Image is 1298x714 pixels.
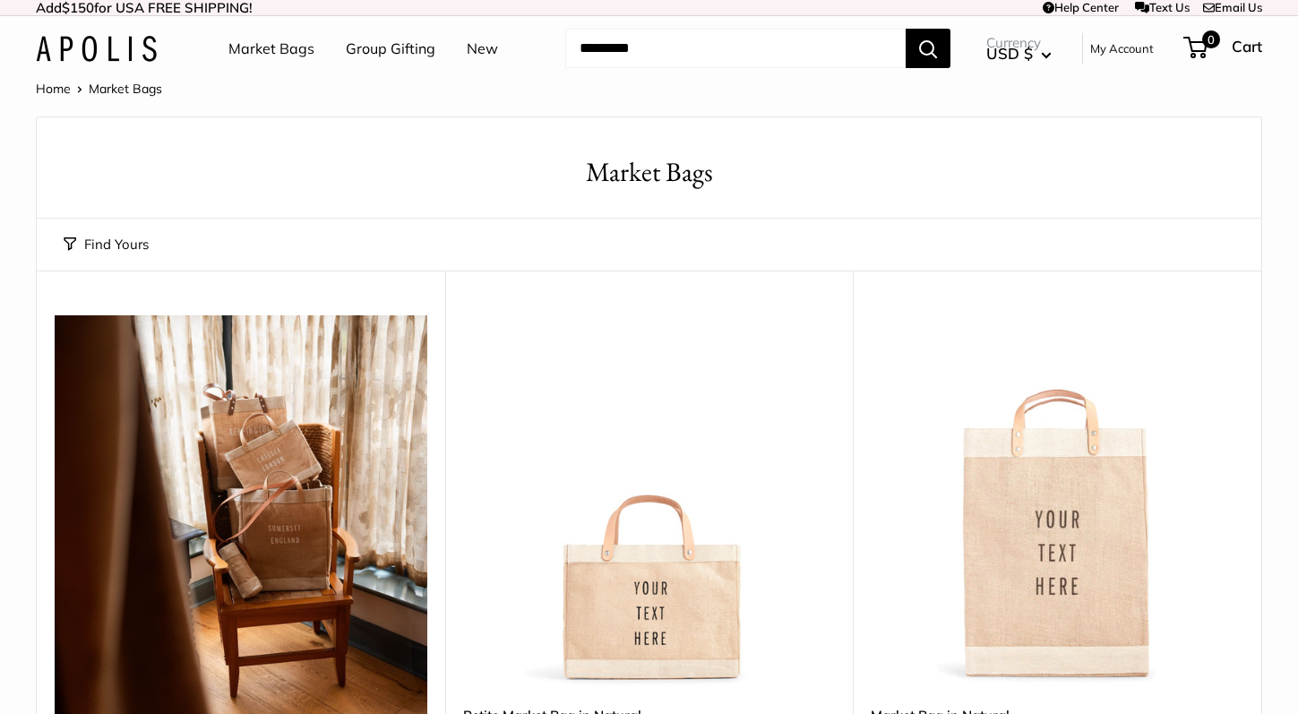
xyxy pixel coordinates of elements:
img: Market Bag in Natural [871,315,1243,688]
img: Petite Market Bag in Natural [463,315,836,688]
span: Currency [986,35,1052,50]
a: New [467,40,498,56]
a: Market Bag in NaturalMarket Bag in Natural [871,315,1243,688]
span: Cart [1232,38,1262,56]
h1: Market Bags [64,153,1234,192]
nav: Breadcrumb [36,82,162,96]
img: Apolis [36,36,157,62]
span: 0 [1202,30,1220,48]
a: 0 Cart [1185,38,1262,59]
a: Petite Market Bag in NaturalPetite Market Bag in Natural [463,315,836,688]
button: Search [906,29,950,68]
button: Find Yours [64,237,149,252]
a: Market Bags [228,40,314,56]
span: Market Bags [89,81,162,97]
input: Search... [565,29,906,68]
a: My Account [1090,42,1154,56]
button: USD $ [986,45,1052,63]
a: Home [36,81,71,97]
span: USD $ [986,44,1033,63]
a: Group Gifting [346,40,435,56]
